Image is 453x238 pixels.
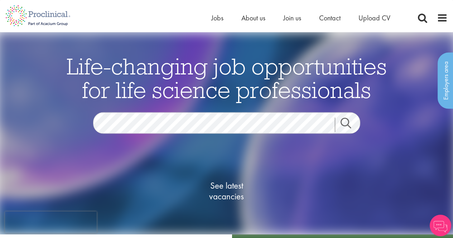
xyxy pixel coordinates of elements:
iframe: reCAPTCHA [5,212,97,233]
span: Life-changing job opportunities for life science professionals [67,52,387,104]
a: Upload CV [358,13,390,23]
a: See latestvacancies [191,151,262,230]
a: Contact [319,13,341,23]
a: Job search submit button [335,117,366,132]
a: Join us [283,13,301,23]
span: See latest vacancies [191,180,262,201]
a: About us [241,13,265,23]
a: Jobs [211,13,223,23]
img: Chatbot [430,215,451,236]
